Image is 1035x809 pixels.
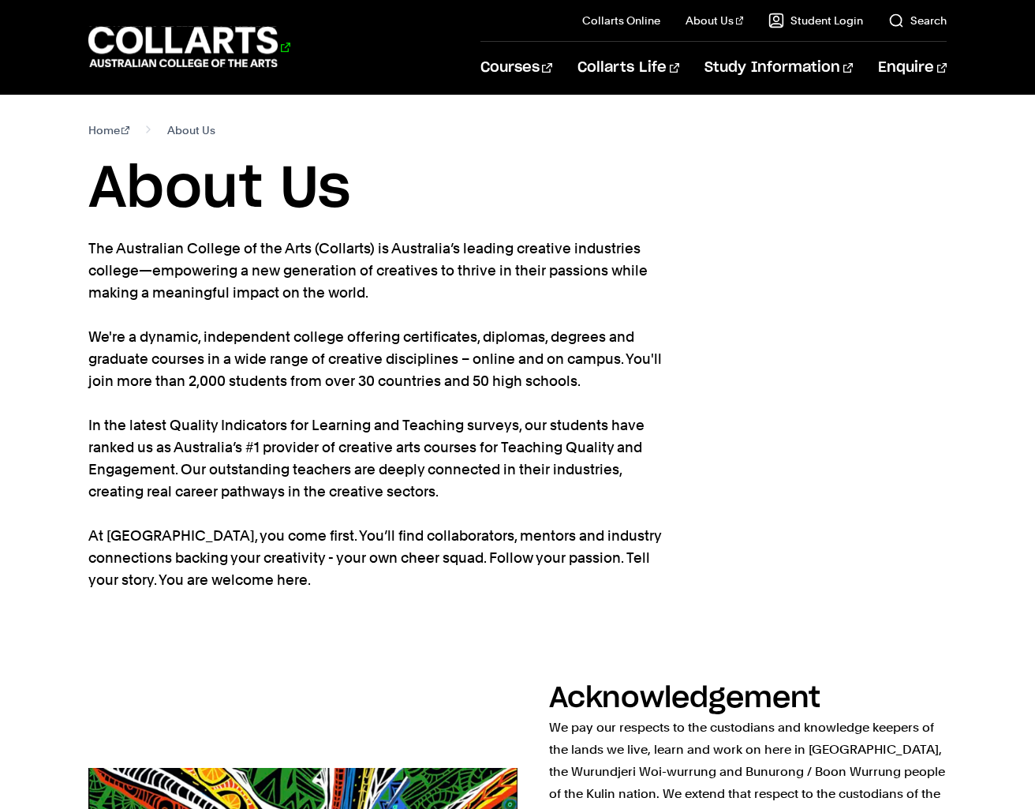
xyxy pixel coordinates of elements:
a: Courses [480,42,552,94]
a: About Us [686,13,744,28]
p: The Australian College of the Arts (Collarts) is Australia’s leading creative industries college—... [88,238,664,591]
a: Study Information [704,42,853,94]
a: Student Login [768,13,863,28]
a: Enquire [878,42,947,94]
h2: Acknowledgement [549,684,820,713]
a: Home [88,119,130,141]
a: Collarts Online [582,13,660,28]
a: Collarts Life [577,42,679,94]
div: Go to homepage [88,24,290,69]
h1: About Us [88,154,947,225]
span: About Us [167,119,215,141]
a: Search [888,13,947,28]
